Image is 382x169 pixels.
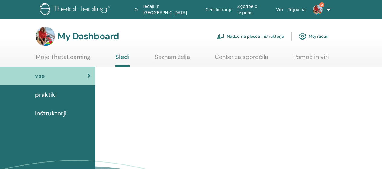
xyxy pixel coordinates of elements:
[36,53,90,65] a: Moje ThetaLearning
[293,53,329,65] a: Pomoč in viri
[274,4,285,15] a: Viri
[36,27,55,46] img: default.jpg
[299,31,306,41] img: cog.svg
[132,4,140,15] a: O
[155,53,190,65] a: Seznam želja
[285,4,308,15] a: Trgovina
[35,71,45,80] span: vse
[203,4,235,15] a: Certificiranje
[35,109,66,118] span: Inštruktorji
[115,53,130,67] a: Sledi
[57,31,119,42] h3: My Dashboard
[217,30,284,43] a: Nadzorna plošča inštruktorja
[299,30,328,43] a: Moj račun
[140,1,203,18] a: Tečaji in [GEOGRAPHIC_DATA]
[35,90,57,99] span: praktiki
[215,53,268,65] a: Center za sporočila
[235,1,274,18] a: Zgodbe o uspehu
[40,3,112,17] img: logo.png
[313,5,323,15] img: default.jpg
[319,2,324,7] span: 3
[217,34,224,39] img: chalkboard-teacher.svg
